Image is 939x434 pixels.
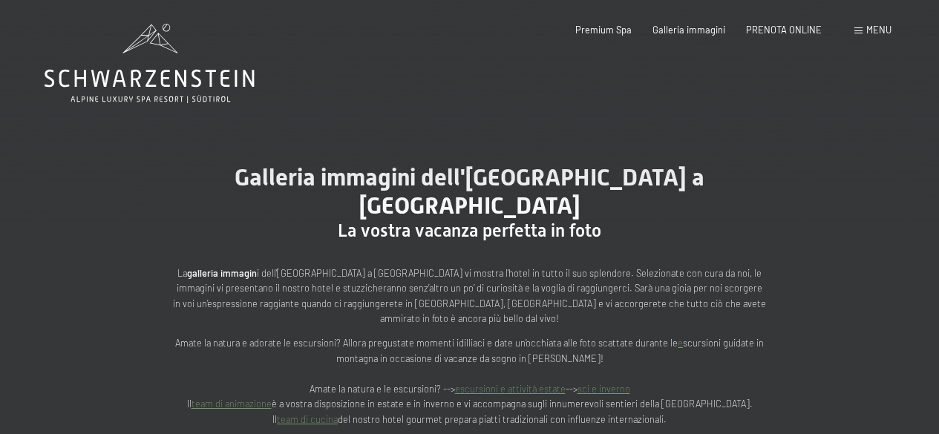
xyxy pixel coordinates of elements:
[455,383,566,395] a: escursioni e attività estate
[235,163,704,220] span: Galleria immagini dell'[GEOGRAPHIC_DATA] a [GEOGRAPHIC_DATA]
[746,24,822,36] a: PRENOTA ONLINE
[173,335,767,427] p: Amate la natura e adorate le escursioni? Allora pregustate momenti idilliaci e date un’occhiata a...
[187,267,257,279] strong: galleria immagin
[866,24,891,36] span: Menu
[575,24,632,36] a: Premium Spa
[578,383,630,395] a: sci e inverno
[338,220,601,241] span: La vostra vacanza perfetta in foto
[277,413,338,425] a: team di cucina
[652,24,725,36] a: Galleria immagini
[173,266,767,326] p: La i dell’[GEOGRAPHIC_DATA] a [GEOGRAPHIC_DATA] vi mostra l’hotel in tutto il suo splendore. Sele...
[192,398,272,410] a: team di animazione
[678,337,683,349] a: e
